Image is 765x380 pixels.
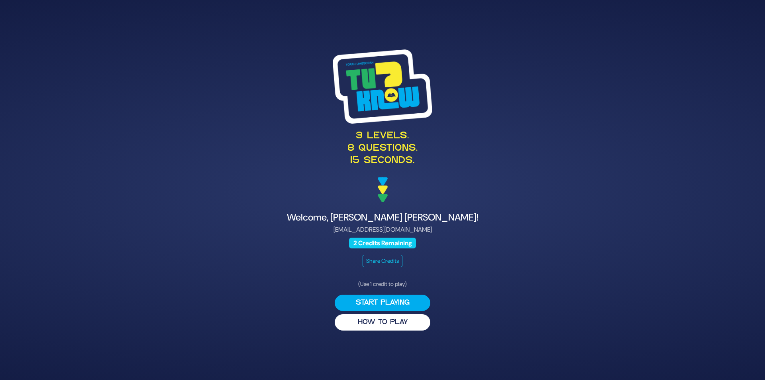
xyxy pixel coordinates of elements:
[335,314,430,331] button: HOW TO PLAY
[188,225,577,234] p: [EMAIL_ADDRESS][DOMAIN_NAME]
[335,280,430,288] p: (Use 1 credit to play)
[363,255,402,267] button: Share Credits
[378,177,388,203] img: decoration arrows
[333,49,432,124] img: Tournament Logo
[188,130,577,167] p: 3 levels. 8 questions. 15 seconds.
[335,295,430,311] button: Start Playing
[188,212,577,223] h4: Welcome, [PERSON_NAME] [PERSON_NAME]!
[349,238,416,248] span: 2 Credits Remaining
